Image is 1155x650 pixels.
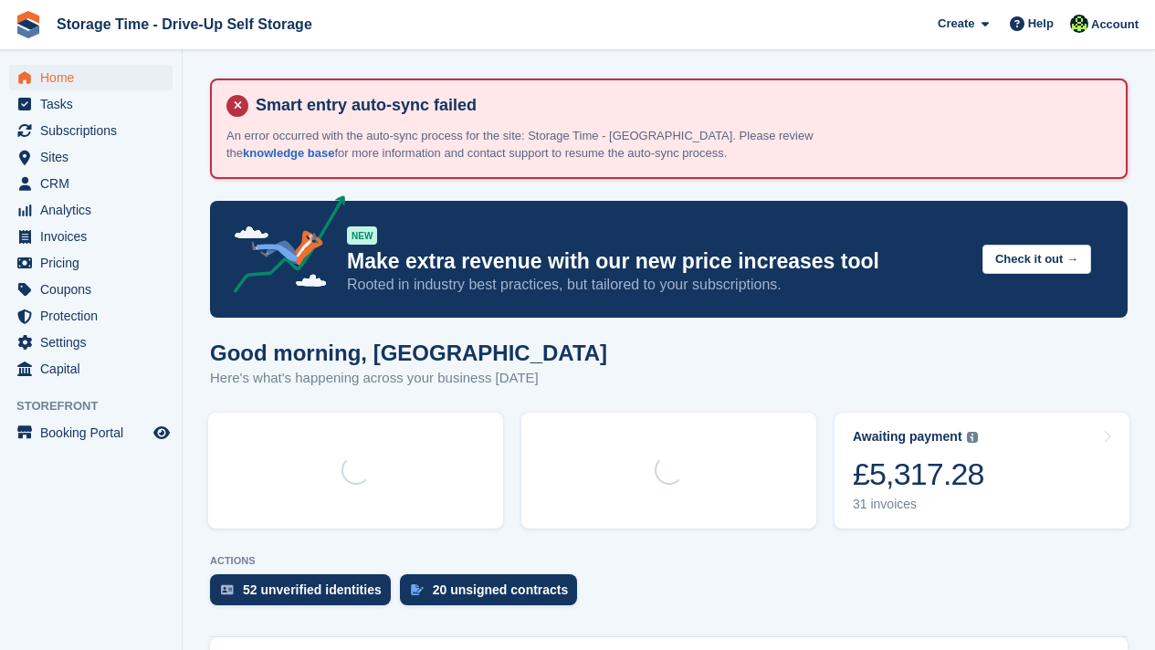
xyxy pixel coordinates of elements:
[9,303,173,329] a: menu
[1091,16,1139,34] span: Account
[243,146,334,160] a: knowledge base
[433,582,569,597] div: 20 unsigned contracts
[49,9,320,39] a: Storage Time - Drive-Up Self Storage
[1028,15,1054,33] span: Help
[40,171,150,196] span: CRM
[40,224,150,249] span: Invoices
[151,422,173,444] a: Preview store
[853,497,984,512] div: 31 invoices
[40,420,150,446] span: Booking Portal
[40,277,150,302] span: Coupons
[9,250,173,276] a: menu
[9,65,173,90] a: menu
[40,197,150,223] span: Analytics
[15,11,42,38] img: stora-icon-8386f47178a22dfd0bd8f6a31ec36ba5ce8667c1dd55bd0f319d3a0aa187defe.svg
[210,555,1128,567] p: ACTIONS
[40,118,150,143] span: Subscriptions
[40,91,150,117] span: Tasks
[9,171,173,196] a: menu
[40,303,150,329] span: Protection
[9,224,173,249] a: menu
[243,582,382,597] div: 52 unverified identities
[40,330,150,355] span: Settings
[9,91,173,117] a: menu
[218,195,346,299] img: price-adjustments-announcement-icon-8257ccfd72463d97f412b2fc003d46551f7dbcb40ab6d574587a9cd5c0d94...
[210,368,607,389] p: Here's what's happening across your business [DATE]
[9,144,173,170] a: menu
[938,15,974,33] span: Create
[221,584,234,595] img: verify_identity-adf6edd0f0f0b5bbfe63781bf79b02c33cf7c696d77639b501bdc392416b5a36.svg
[9,277,173,302] a: menu
[347,275,968,295] p: Rooted in industry best practices, but tailored to your subscriptions.
[226,127,866,162] p: An error occurred with the auto-sync process for the site: Storage Time - [GEOGRAPHIC_DATA]. Plea...
[1070,15,1088,33] img: Laaibah Sarwar
[9,197,173,223] a: menu
[9,356,173,382] a: menu
[40,250,150,276] span: Pricing
[982,245,1091,275] button: Check it out →
[40,356,150,382] span: Capital
[411,584,424,595] img: contract_signature_icon-13c848040528278c33f63329250d36e43548de30e8caae1d1a13099fd9432cc5.svg
[210,341,607,365] h1: Good morning, [GEOGRAPHIC_DATA]
[967,432,978,443] img: icon-info-grey-7440780725fd019a000dd9b08b2336e03edf1995a4989e88bcd33f0948082b44.svg
[853,456,984,493] div: £5,317.28
[40,65,150,90] span: Home
[248,95,1111,116] h4: Smart entry auto-sync failed
[9,420,173,446] a: menu
[9,330,173,355] a: menu
[347,248,968,275] p: Make extra revenue with our new price increases tool
[210,574,400,614] a: 52 unverified identities
[400,574,587,614] a: 20 unsigned contracts
[16,397,182,415] span: Storefront
[9,118,173,143] a: menu
[853,429,962,445] div: Awaiting payment
[40,144,150,170] span: Sites
[347,226,377,245] div: NEW
[835,413,1129,529] a: Awaiting payment £5,317.28 31 invoices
